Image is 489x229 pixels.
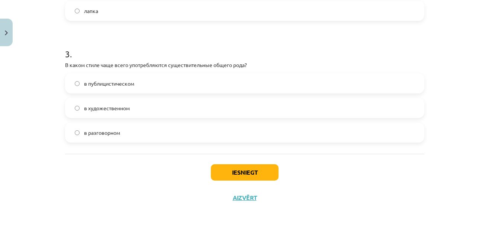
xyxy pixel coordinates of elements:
input: в разговорном [75,130,80,135]
img: icon-close-lesson-0947bae3869378f0d4975bcd49f059093ad1ed9edebbc8119c70593378902aed.svg [5,31,8,35]
input: в художественном [75,106,80,111]
span: в разговорном [84,129,120,137]
button: Aizvērt [231,194,259,201]
button: Iesniegt [211,164,279,181]
input: в публицистическом [75,81,80,86]
input: лапка [75,9,80,13]
span: в художественном [84,104,130,112]
span: лапка [84,7,98,15]
p: В каком стиле чаще всего употребляются существительные общего рода? [65,61,424,69]
span: в публицистическом [84,80,134,88]
h1: 3 . [65,36,424,59]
